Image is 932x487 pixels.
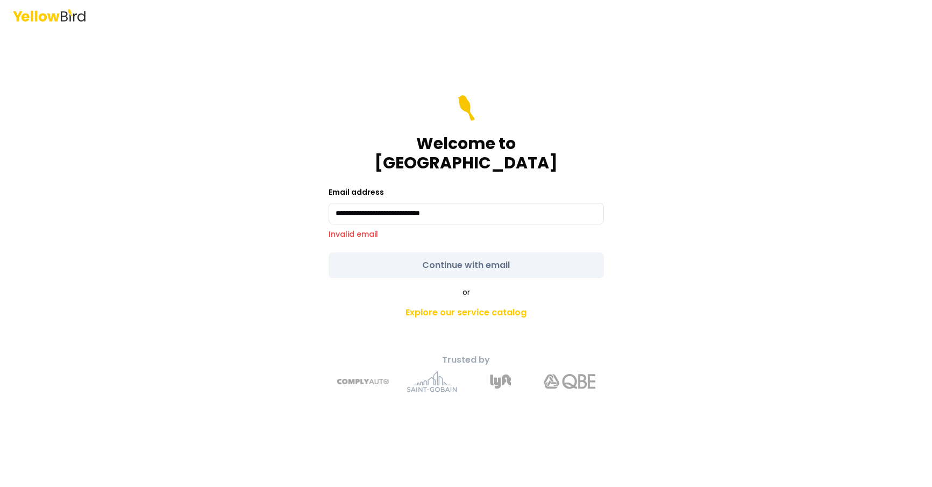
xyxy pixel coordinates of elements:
[329,187,384,197] label: Email address
[463,287,470,298] span: or
[329,134,604,173] h1: Welcome to [GEOGRAPHIC_DATA]
[329,229,604,239] p: Invalid email
[277,302,656,323] a: Explore our service catalog
[277,354,656,366] p: Trusted by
